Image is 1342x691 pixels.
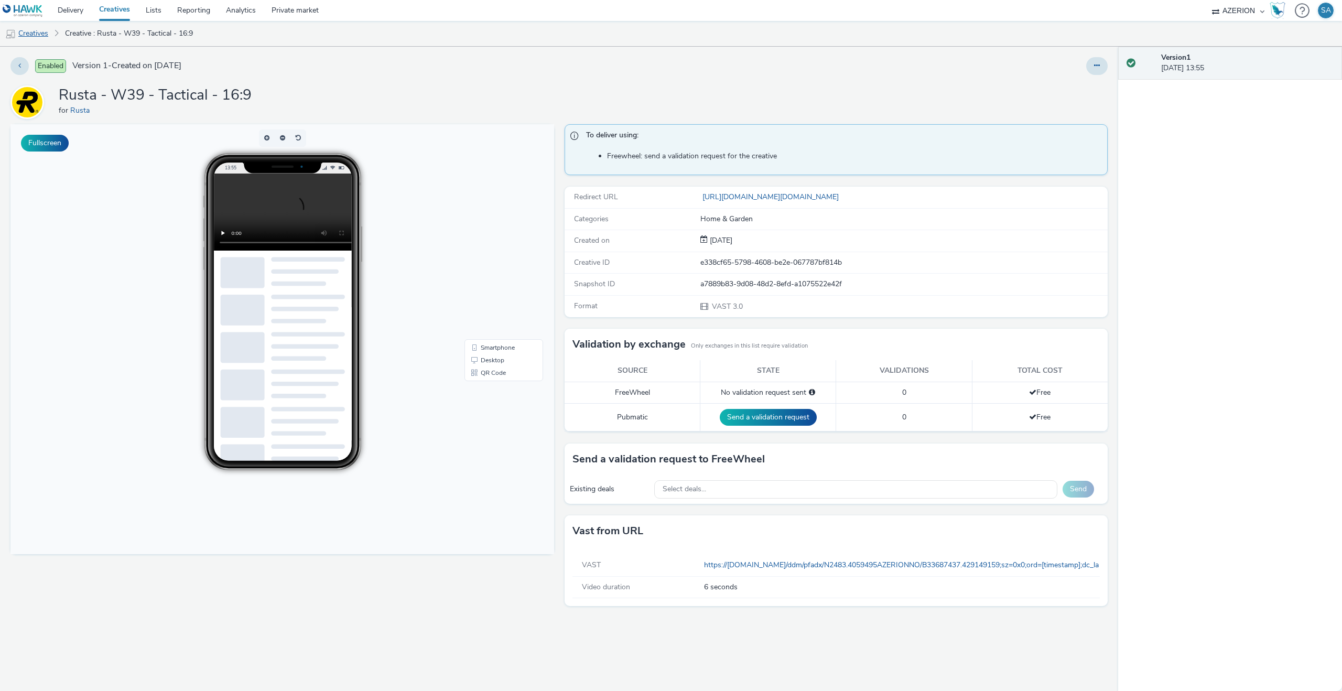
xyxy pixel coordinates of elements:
span: Enabled [35,59,66,73]
span: Desktop [470,233,494,239]
li: Freewheel: send a validation request for the creative [607,151,1102,161]
h3: Vast from URL [572,523,643,539]
span: Categories [574,214,609,224]
span: Format [574,301,598,311]
a: Hawk Academy [1270,2,1290,19]
div: Creation 16 September 2025, 13:55 [708,235,732,246]
li: Smartphone [456,217,531,230]
span: Smartphone [470,220,504,226]
span: VAST [582,560,601,570]
span: QR Code [470,245,495,252]
span: 6 seconds [704,582,1096,592]
div: No validation request sent [706,387,830,398]
div: Please select a deal below and click on Send to send a validation request to FreeWheel. [809,387,815,398]
button: Fullscreen [21,135,69,152]
a: Rusta [10,97,48,107]
img: Rusta [12,87,42,117]
span: for [59,105,70,115]
li: Desktop [456,230,531,242]
div: a7889b83-9d08-48d2-8efd-a1075522e42f [700,279,1107,289]
div: e338cf65-5798-4608-be2e-067787bf814b [700,257,1107,268]
span: VAST 3.0 [711,301,743,311]
a: [URL][DOMAIN_NAME][DOMAIN_NAME] [700,192,843,202]
span: Free [1029,412,1051,422]
strong: Version 1 [1161,52,1191,62]
li: QR Code [456,242,531,255]
td: Pubmatic [565,404,700,431]
img: mobile [5,29,16,39]
button: Send a validation request [720,409,817,426]
div: Home & Garden [700,214,1107,224]
img: Hawk Academy [1270,2,1285,19]
div: SA [1321,3,1331,18]
span: [DATE] [708,235,732,245]
span: Created on [574,235,610,245]
th: State [700,360,836,382]
img: undefined Logo [3,4,43,17]
span: Redirect URL [574,192,618,202]
th: Validations [836,360,972,382]
td: FreeWheel [565,382,700,403]
th: Total cost [972,360,1108,382]
th: Source [565,360,700,382]
span: Creative ID [574,257,610,267]
h3: Validation by exchange [572,337,686,352]
span: Select deals... [663,485,706,494]
span: Snapshot ID [574,279,615,289]
div: Existing deals [570,484,650,494]
span: Video duration [582,582,630,592]
span: Version 1 - Created on [DATE] [72,60,181,72]
small: Only exchanges in this list require validation [691,342,808,350]
a: Creative : Rusta - W39 - Tactical - 16:9 [60,21,198,46]
span: To deliver using: [586,130,1097,144]
span: 0 [902,412,906,422]
h1: Rusta - W39 - Tactical - 16:9 [59,85,252,105]
h3: Send a validation request to FreeWheel [572,451,765,467]
button: Send [1063,481,1094,498]
span: 0 [902,387,906,397]
div: [DATE] 13:55 [1161,52,1334,74]
span: 13:55 [214,40,225,46]
a: Rusta [70,105,94,115]
span: Free [1029,387,1051,397]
